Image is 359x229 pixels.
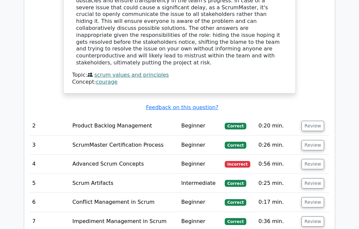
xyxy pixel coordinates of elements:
button: Review [301,140,324,151]
td: 0:17 min. [256,193,299,212]
span: Correct [225,218,246,225]
a: Feedback on this question? [146,105,218,111]
span: Correct [225,180,246,187]
span: Correct [225,142,246,149]
button: Review [301,197,324,208]
div: Topic: [72,72,287,79]
td: 0:26 min. [256,136,299,155]
td: Intermediate [179,174,222,193]
a: courage [96,79,118,85]
a: scrum values and principles [94,72,169,78]
td: Scrum Artifacts [70,174,179,193]
span: Incorrect [225,161,250,168]
td: 3 [30,136,70,155]
span: Correct [225,199,246,206]
button: Review [301,179,324,189]
button: Review [301,217,324,227]
td: 0:56 min. [256,155,299,174]
button: Review [301,159,324,170]
div: Concept: [72,79,287,86]
td: Advanced Scrum Concepts [70,155,179,174]
td: 4 [30,155,70,174]
td: Product Backlog Management [70,117,179,136]
td: Beginner [179,136,222,155]
td: 0:25 min. [256,174,299,193]
span: Correct [225,123,246,130]
td: 5 [30,174,70,193]
td: 6 [30,193,70,212]
td: Beginner [179,155,222,174]
td: Conflict Management in Scrum [70,193,179,212]
td: ScrumMaster Certification Process [70,136,179,155]
td: 0:20 min. [256,117,299,136]
td: Beginner [179,193,222,212]
button: Review [301,121,324,131]
td: Beginner [179,117,222,136]
td: 2 [30,117,70,136]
